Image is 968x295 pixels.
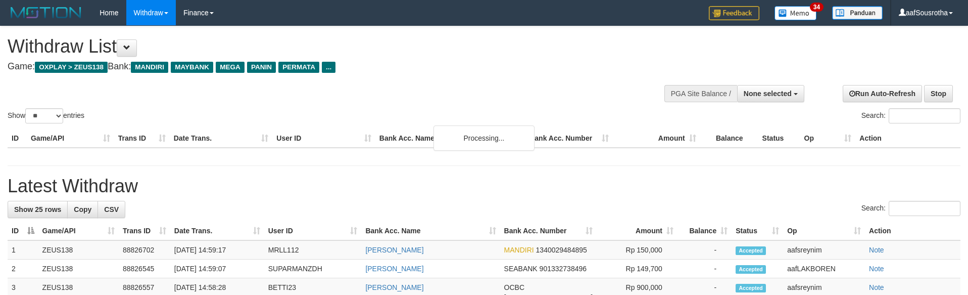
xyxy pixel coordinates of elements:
label: Search: [861,108,960,123]
a: Note [869,283,884,291]
a: Copy [67,201,98,218]
div: PGA Site Balance / [664,85,737,102]
a: Note [869,246,884,254]
a: CSV [98,201,125,218]
td: 88826545 [119,260,170,278]
th: Bank Acc. Number [525,129,613,148]
button: None selected [737,85,804,102]
th: Balance: activate to sort column ascending [677,222,732,240]
span: PANIN [247,62,276,73]
td: - [677,260,732,278]
a: [PERSON_NAME] [365,283,423,291]
img: MOTION_logo.png [8,5,84,20]
th: Date Trans. [170,129,273,148]
span: Accepted [736,265,766,274]
td: aafsreynim [783,240,865,260]
th: User ID [272,129,375,148]
input: Search: [889,108,960,123]
th: Bank Acc. Number: activate to sort column ascending [500,222,597,240]
th: Date Trans.: activate to sort column ascending [170,222,264,240]
span: Copy [74,205,91,214]
input: Search: [889,201,960,216]
th: User ID: activate to sort column ascending [264,222,362,240]
span: Show 25 rows [14,205,61,214]
a: [PERSON_NAME] [365,265,423,273]
th: Status [758,129,800,148]
th: Status: activate to sort column ascending [732,222,783,240]
span: Accepted [736,284,766,292]
td: Rp 150,000 [597,240,677,260]
th: Op: activate to sort column ascending [783,222,865,240]
span: 34 [810,3,824,12]
td: 2 [8,260,38,278]
select: Showentries [25,108,63,123]
span: None selected [744,90,792,98]
td: [DATE] 14:59:17 [170,240,264,260]
a: Show 25 rows [8,201,68,218]
span: MANDIRI [131,62,168,73]
td: - [677,240,732,260]
span: SEABANK [504,265,538,273]
td: MRLL112 [264,240,362,260]
img: panduan.png [832,6,883,20]
label: Show entries [8,108,84,123]
td: 1 [8,240,38,260]
h1: Withdraw List [8,36,635,57]
th: Game/API: activate to sort column ascending [38,222,119,240]
span: ... [322,62,335,73]
th: Game/API [27,129,114,148]
a: Stop [924,85,953,102]
td: ZEUS138 [38,260,119,278]
a: [PERSON_NAME] [365,246,423,254]
span: MEGA [216,62,245,73]
th: Trans ID: activate to sort column ascending [119,222,170,240]
span: OCBC [504,283,524,291]
a: Note [869,265,884,273]
th: Balance [700,129,758,148]
th: Op [800,129,856,148]
th: ID [8,129,27,148]
td: Rp 149,700 [597,260,677,278]
th: Amount [613,129,700,148]
div: Processing... [433,125,535,151]
span: PERMATA [278,62,319,73]
span: Accepted [736,246,766,255]
th: Bank Acc. Name: activate to sort column ascending [361,222,500,240]
td: SUPARMANZDH [264,260,362,278]
th: Amount: activate to sort column ascending [597,222,677,240]
span: CSV [104,205,119,214]
td: 88826702 [119,240,170,260]
span: Copy 901332738496 to clipboard [540,265,587,273]
td: ZEUS138 [38,240,119,260]
span: OXPLAY > ZEUS138 [35,62,108,73]
td: [DATE] 14:59:07 [170,260,264,278]
span: MAYBANK [171,62,213,73]
th: ID: activate to sort column descending [8,222,38,240]
h4: Game: Bank: [8,62,635,72]
th: Action [855,129,960,148]
label: Search: [861,201,960,216]
th: Trans ID [114,129,170,148]
img: Feedback.jpg [709,6,759,20]
img: Button%20Memo.svg [775,6,817,20]
th: Bank Acc. Name [375,129,525,148]
span: Copy 1340029484895 to clipboard [536,246,587,254]
h1: Latest Withdraw [8,176,960,196]
a: Run Auto-Refresh [843,85,922,102]
td: aafLAKBOREN [783,260,865,278]
span: MANDIRI [504,246,534,254]
th: Action [865,222,960,240]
